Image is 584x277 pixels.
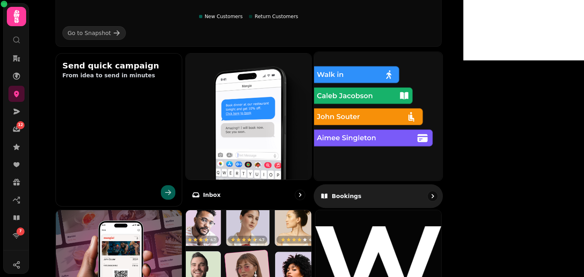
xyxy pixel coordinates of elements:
svg: go to [296,191,304,199]
span: 7 [19,229,22,234]
a: 12 [8,121,25,137]
img: Inbox [186,54,312,180]
span: 12 [18,122,23,128]
img: Bookings [308,45,449,187]
div: Return Customers [249,13,298,20]
a: Go to Snapshot [62,26,126,40]
button: Send quick campaignFrom idea to send in minutes [56,53,182,207]
svg: go to [428,192,436,200]
a: InboxInbox [185,53,312,207]
a: 7 [8,227,25,244]
div: New Customers [199,13,243,20]
h2: Send quick campaign [62,60,175,71]
div: Go to Snapshot [68,29,111,37]
p: Bookings [332,192,362,200]
a: BookingsBookings [314,52,443,208]
p: Inbox [203,191,221,199]
p: From idea to send in minutes [62,71,175,79]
